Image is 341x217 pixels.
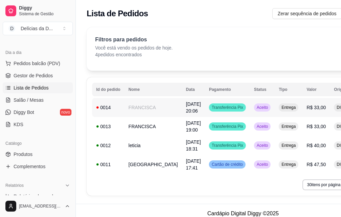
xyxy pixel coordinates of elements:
td: leticia [124,136,182,155]
span: Salão / Mesas [14,97,44,103]
th: Pagamento [205,83,250,96]
span: KDS [14,121,23,128]
span: Relatórios de vendas [14,193,58,200]
span: R$ 33,00 [306,105,326,110]
span: D [8,25,15,32]
span: Gestor de Pedidos [14,72,53,79]
span: Aceito [255,162,269,167]
a: Lista de Pedidos [3,82,73,93]
td: FRANCISCA [124,117,182,136]
th: Tipo [275,83,302,96]
span: [EMAIL_ADDRESS][DOMAIN_NAME] [19,203,62,209]
a: Gestor de Pedidos [3,70,73,81]
span: R$ 40,00 [306,143,326,148]
p: Você está vendo os pedidos de hoje. [95,44,173,51]
span: Lista de Pedidos [14,84,49,91]
a: Complementos [3,161,73,172]
span: [DATE] 17:41 [186,158,201,171]
span: [DATE] 20:06 [186,101,201,114]
span: Entrega [280,124,297,129]
button: [EMAIL_ADDRESS][DOMAIN_NAME] [3,198,73,214]
div: Catálogo [3,138,73,149]
span: Relatórios [5,183,24,188]
span: Pedidos balcão (PDV) [14,60,60,67]
span: Transferência Pix [210,124,244,129]
span: Entrega [280,162,297,167]
a: Produtos [3,149,73,160]
span: Aceito [255,124,269,129]
div: 0014 [96,104,120,111]
a: Diggy Botnovo [3,107,73,118]
span: Cartão de crédito [210,162,244,167]
span: Transferência Pix [210,143,244,148]
span: Entrega [280,143,297,148]
button: Select a team [3,22,73,35]
span: R$ 33,00 [306,124,326,129]
th: Id do pedido [92,83,124,96]
span: Entrega [280,105,297,110]
div: 0013 [96,123,120,130]
span: Sistema de Gestão [19,11,70,17]
button: Pedidos balcão (PDV) [3,58,73,69]
span: [DATE] 19:00 [186,120,201,133]
span: Zerar sequência de pedidos [278,10,337,17]
span: R$ 47,50 [306,162,326,167]
h2: Lista de Pedidos [87,8,148,19]
div: Dia a dia [3,47,73,58]
a: Relatórios de vendas [3,191,73,202]
div: 0011 [96,161,120,168]
span: Produtos [14,151,33,158]
span: [DATE] 18:31 [186,139,201,152]
span: Aceito [255,105,269,110]
td: FRANCISCA [124,98,182,117]
th: Nome [124,83,182,96]
td: [GEOGRAPHIC_DATA] [124,155,182,174]
span: Diggy Bot [14,109,34,116]
th: Data [182,83,205,96]
a: DiggySistema de Gestão [3,3,73,19]
span: Transferência Pix [210,105,244,110]
div: Delícias da D ... [21,25,53,32]
p: Filtros para pedidos [95,36,173,44]
span: Diggy [19,5,70,11]
a: KDS [3,119,73,130]
th: Valor [302,83,330,96]
a: Salão / Mesas [3,95,73,105]
th: Status [250,83,275,96]
span: Complementos [14,163,45,170]
span: Aceito [255,143,269,148]
p: 4 pedidos encontrados [95,51,173,58]
div: 0012 [96,142,120,149]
